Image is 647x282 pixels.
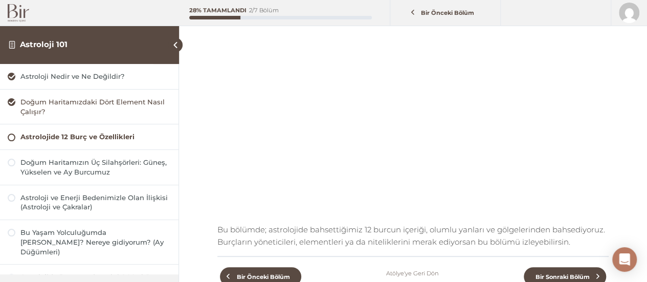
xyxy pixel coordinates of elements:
a: Bu Yaşam Yolculuğumda [PERSON_NAME]? Nereye gidiyorum? (Ay Düğümleri) [8,228,171,256]
span: Bir Önceki Bölüm [231,273,296,280]
span: Bir Önceki Bölüm [415,9,480,16]
div: 28% Tamamlandı [189,8,247,13]
a: Atölye'ye Geri Dön [386,267,439,279]
div: Astroloji ve Enerji Bedenimizle Olan İlişkisi (Astroloji ve Çakralar) [20,193,171,212]
a: Astroloji 101 [20,39,68,49]
span: Bir Sonraki Bölüm [529,273,595,280]
div: Bu Yaşam Yolculuğumda [PERSON_NAME]? Nereye gidiyorum? (Ay Düğümleri) [20,228,171,256]
img: Bir Logo [8,4,29,22]
a: Astroloji ve Enerji Bedenimizle Olan İlişkisi (Astroloji ve Çakralar) [8,193,171,212]
a: Astroloji Nedir ve Ne Değildir? [8,72,171,81]
a: Astrolojide 12 Burç ve Özellikleri [8,132,171,142]
div: 2/7 Bölüm [249,8,279,13]
div: Open Intercom Messenger [612,247,637,272]
div: Doğum Haritamızın Üç Silahşörleri: Güneş, Yükselen ve Ay Burcumuz [20,158,171,177]
div: Astroloji Nedir ve Ne Değildir? [20,72,171,81]
a: Bir Önceki Bölüm [393,4,498,23]
div: Astrolojide 12 Burç ve Özellikleri [20,132,171,142]
p: Bu bölümde; astrolojide bahsettiğimiz 12 burcun içeriği, olumlu yanları ve gölgelerinden bahsediy... [217,224,609,248]
a: Doğum Haritamızdaki Dört Element Nasıl Çalışır? [8,97,171,117]
div: Doğum Haritamızdaki Dört Element Nasıl Çalışır? [20,97,171,117]
a: Doğum Haritamızın Üç Silahşörleri: Güneş, Yükselen ve Ay Burcumuz [8,158,171,177]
